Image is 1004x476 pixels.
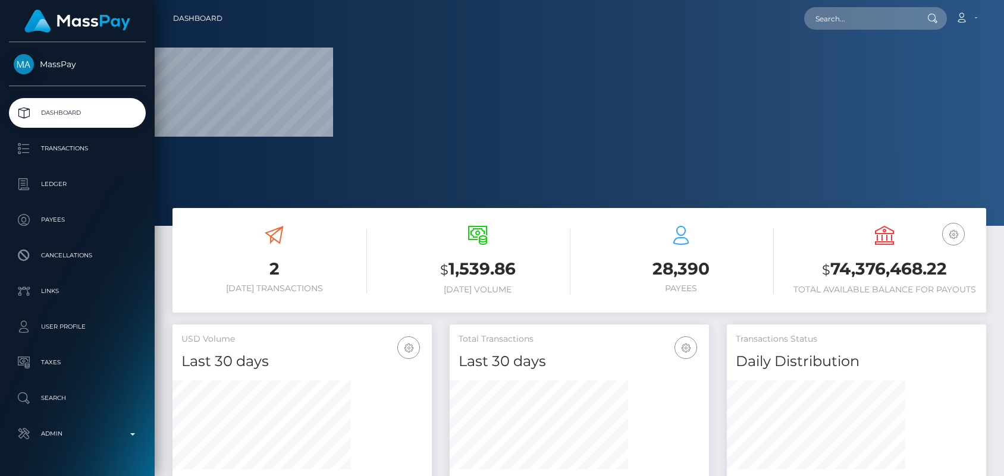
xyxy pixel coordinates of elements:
a: User Profile [9,312,146,342]
small: $ [440,261,448,278]
input: Search... [804,7,916,30]
a: Ledger [9,169,146,199]
p: Ledger [14,175,141,193]
h3: 1,539.86 [385,257,570,282]
a: Taxes [9,348,146,377]
p: Transactions [14,140,141,157]
a: Dashboard [9,98,146,128]
h6: [DATE] Transactions [181,283,367,294]
h4: Daily Distribution [736,351,977,372]
h6: Total Available Balance for Payouts [792,285,977,295]
h4: Last 30 days [181,351,423,372]
a: Transactions [9,134,146,163]
h6: Payees [588,283,774,294]
img: MassPay [14,54,34,74]
h4: Last 30 days [459,351,700,372]
h5: USD Volume [181,333,423,345]
h5: Total Transactions [459,333,700,345]
span: MassPay [9,59,146,70]
a: Payees [9,205,146,235]
h3: 74,376,468.22 [792,257,977,282]
a: Cancellations [9,241,146,270]
h3: 28,390 [588,257,774,280]
p: Admin [14,425,141,443]
h6: [DATE] Volume [385,285,570,295]
p: Taxes [14,354,141,371]
p: Dashboard [14,104,141,122]
h5: Transactions Status [736,333,977,345]
a: Dashboard [173,6,222,31]
small: $ [822,261,830,278]
h3: 2 [181,257,367,280]
p: User Profile [14,318,141,336]
p: Cancellations [14,247,141,264]
p: Links [14,282,141,300]
img: MassPay Logo [24,10,130,33]
a: Search [9,383,146,413]
p: Search [14,389,141,407]
p: Payees [14,211,141,229]
a: Admin [9,419,146,449]
a: Links [9,276,146,306]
